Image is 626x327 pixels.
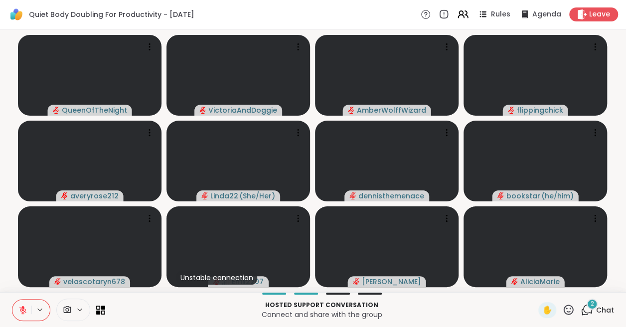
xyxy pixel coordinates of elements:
span: dennisthemenace [358,191,424,201]
span: AmberWolffWizard [357,105,426,115]
span: audio-muted [54,278,61,285]
span: audio-muted [61,192,68,199]
span: Leave [589,9,610,19]
img: ShareWell Logomark [8,6,25,23]
p: Hosted support conversation [111,301,532,310]
span: audio-muted [511,278,518,285]
span: Linda22 [210,191,238,201]
span: velascotaryn678 [63,277,125,287]
span: audio-muted [349,192,356,199]
span: audio-muted [199,107,206,114]
span: [PERSON_NAME] [362,277,421,287]
span: audio-muted [348,107,355,114]
span: audio-muted [353,278,360,285]
span: QueenOfTheNight [62,105,127,115]
span: ✋ [542,304,552,316]
span: audio-muted [508,107,515,114]
span: 2 [591,300,594,308]
span: ( he/him ) [541,191,574,201]
p: Connect and share with the group [111,310,532,320]
span: AliciaMarie [520,277,560,287]
span: bookstar [506,191,540,201]
span: Chat [596,305,614,315]
div: Unstable connection [176,271,257,285]
span: averyrose212 [70,191,119,201]
span: flippingchick [517,105,563,115]
span: audio-muted [53,107,60,114]
span: Rules [491,9,510,19]
span: VictoriaAndDoggie [208,105,277,115]
span: audio-muted [497,192,504,199]
span: audio-muted [201,192,208,199]
span: ( She/Her ) [239,191,275,201]
span: Agenda [532,9,561,19]
span: Quiet Body Doubling For Productivity - [DATE] [29,9,194,19]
